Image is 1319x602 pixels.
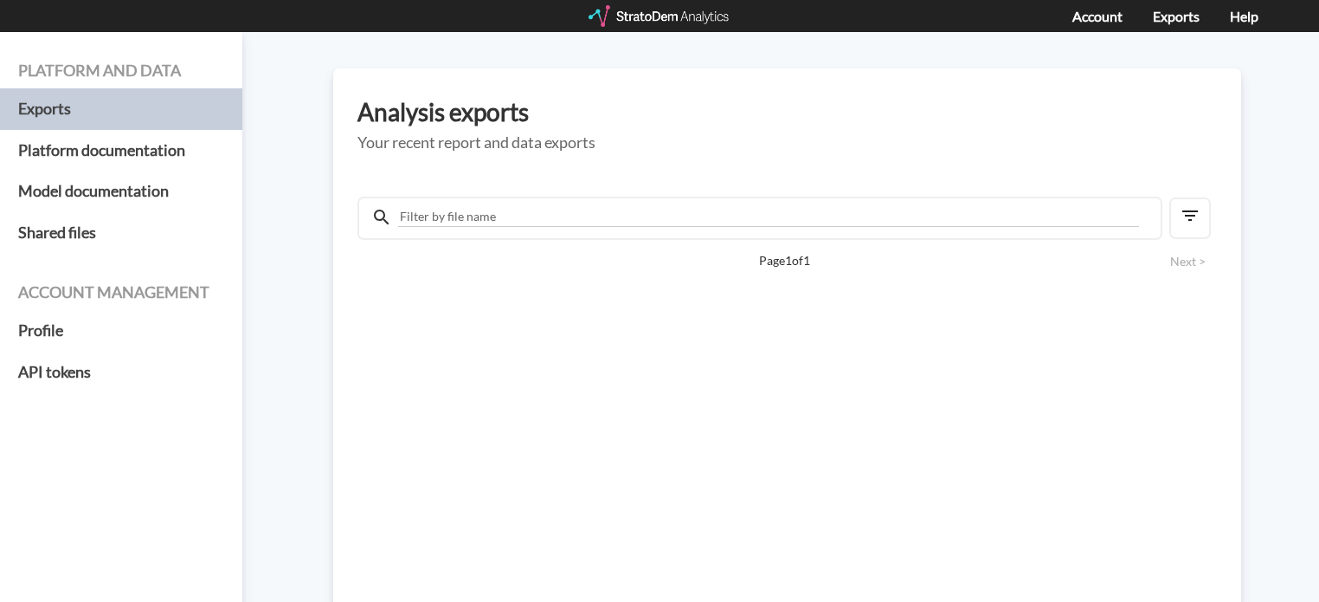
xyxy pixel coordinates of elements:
a: API tokens [18,352,224,393]
a: Exports [18,88,224,130]
a: Shared files [18,212,224,254]
button: Next > [1165,252,1211,271]
h5: Your recent report and data exports [357,134,1217,152]
input: Filter by file name [398,207,1139,227]
a: Help [1230,8,1258,24]
span: Page 1 of 1 [418,252,1150,269]
a: Model documentation [18,171,224,212]
a: Account [1072,8,1123,24]
a: Profile [18,310,224,352]
a: Platform documentation [18,130,224,172]
h4: Account management [18,284,224,301]
h3: Analysis exports [357,99,1217,126]
h4: Platform and data [18,62,224,80]
a: Exports [1153,8,1200,24]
